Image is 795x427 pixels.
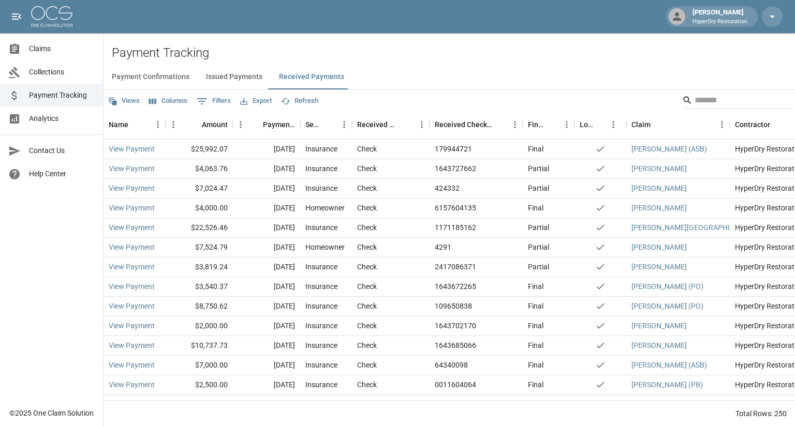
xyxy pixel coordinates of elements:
[109,163,155,174] a: View Payment
[435,262,476,272] div: 2417086371
[735,110,770,139] div: Contractor
[435,399,468,409] div: 64145497
[631,222,757,233] a: [PERSON_NAME][GEOGRAPHIC_DATA]
[435,144,472,154] div: 179944721
[194,93,233,110] button: Show filters
[631,163,687,174] a: [PERSON_NAME]
[544,117,559,132] button: Sort
[305,262,337,272] div: Insurance
[233,159,300,179] div: [DATE]
[233,336,300,356] div: [DATE]
[166,140,233,159] div: $25,992.07
[166,395,233,415] div: $9,967.15
[166,316,233,336] div: $2,000.00
[559,117,575,132] button: Menu
[580,110,594,139] div: Lockbox
[166,218,233,238] div: $22,526.46
[435,281,476,292] div: 1643672265
[693,18,747,26] p: HyperDry Restoration
[352,110,430,139] div: Received Method
[528,222,549,233] div: Partial
[305,242,345,252] div: Homeowner
[631,399,687,409] a: [PERSON_NAME]
[233,395,300,415] div: [DATE]
[357,242,377,252] div: Check
[166,179,233,199] div: $7,024.47
[305,183,337,193] div: Insurance
[435,110,493,139] div: Received Check Number
[109,242,155,252] a: View Payment
[233,238,300,257] div: [DATE]
[109,399,155,409] a: View Payment
[631,262,687,272] a: [PERSON_NAME]
[357,360,377,370] div: Check
[357,183,377,193] div: Check
[187,117,202,132] button: Sort
[305,163,337,174] div: Insurance
[357,262,377,272] div: Check
[109,144,155,154] a: View Payment
[305,281,337,292] div: Insurance
[357,399,377,409] div: Check
[507,117,523,132] button: Menu
[305,360,337,370] div: Insurance
[166,375,233,395] div: $2,500.00
[9,408,94,418] div: © 2025 One Claim Solution
[305,399,337,409] div: Insurance
[435,203,476,213] div: 6157604135
[198,65,271,89] button: Issued Payments
[305,340,337,350] div: Insurance
[109,183,155,193] a: View Payment
[166,257,233,277] div: $3,819.24
[109,110,128,139] div: Name
[109,360,155,370] a: View Payment
[300,110,352,139] div: Sender
[435,321,476,331] div: 1643702170
[166,159,233,179] div: $4,063.76
[528,110,544,139] div: Final/Partial
[166,356,233,375] div: $7,000.00
[166,117,181,132] button: Menu
[29,67,95,78] span: Collections
[202,110,228,139] div: Amount
[435,222,476,233] div: 1171185162
[651,117,665,132] button: Sort
[166,336,233,356] div: $10,737.73
[528,379,543,390] div: Final
[109,301,155,311] a: View Payment
[357,144,377,154] div: Check
[357,340,377,350] div: Check
[109,379,155,390] a: View Payment
[435,163,476,174] div: 1643727662
[233,316,300,336] div: [DATE]
[233,110,300,139] div: Payment Date
[233,356,300,375] div: [DATE]
[112,45,795,60] h2: Payment Tracking
[430,110,523,139] div: Received Check Number
[714,117,730,132] button: Menu
[414,117,430,132] button: Menu
[528,340,543,350] div: Final
[104,65,198,89] button: Payment Confirmations
[336,117,352,132] button: Menu
[233,199,300,218] div: [DATE]
[606,117,621,132] button: Menu
[104,65,795,89] div: dynamic tabs
[631,183,687,193] a: [PERSON_NAME]
[631,360,707,370] a: [PERSON_NAME] (ASB)
[594,117,609,132] button: Sort
[357,379,377,390] div: Check
[528,321,543,331] div: Final
[631,340,687,350] a: [PERSON_NAME]
[631,242,687,252] a: [PERSON_NAME]
[631,110,651,139] div: Claim
[631,379,703,390] a: [PERSON_NAME] (PB)
[400,117,414,132] button: Sort
[528,360,543,370] div: Final
[305,144,337,154] div: Insurance
[631,321,687,331] a: [PERSON_NAME]
[305,321,337,331] div: Insurance
[322,117,336,132] button: Sort
[435,360,468,370] div: 64340098
[357,222,377,233] div: Check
